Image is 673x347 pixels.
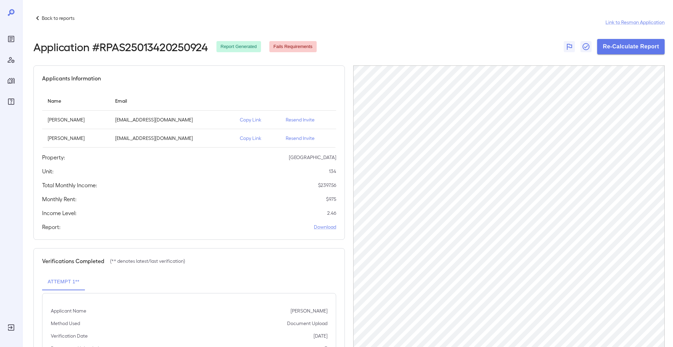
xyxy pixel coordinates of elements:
[115,116,229,123] p: [EMAIL_ADDRESS][DOMAIN_NAME]
[6,33,17,45] div: Reports
[42,223,61,231] h5: Report:
[327,210,336,216] p: 2.46
[115,135,229,142] p: [EMAIL_ADDRESS][DOMAIN_NAME]
[42,153,65,161] h5: Property:
[318,182,336,189] p: $ 2397.56
[216,44,261,50] span: Report Generated
[42,91,110,111] th: Name
[110,258,185,265] p: (** denotes latest/last verification)
[597,39,665,54] button: Re-Calculate Report
[291,307,327,314] p: [PERSON_NAME]
[287,320,327,327] p: Document Upload
[110,91,234,111] th: Email
[6,54,17,65] div: Manage Users
[42,209,77,217] h5: Income Level:
[564,41,575,52] button: Flag Report
[314,332,327,339] p: [DATE]
[42,195,77,203] h5: Monthly Rent:
[6,75,17,86] div: Manage Properties
[42,167,54,175] h5: Unit:
[269,44,317,50] span: Fails Requirements
[6,96,17,107] div: FAQ
[314,223,336,230] a: Download
[286,135,331,142] p: Resend Invite
[42,15,74,22] p: Back to reports
[289,154,336,161] p: [GEOGRAPHIC_DATA]
[33,40,208,53] h2: Application # RPAS25013420250924
[42,181,97,189] h5: Total Monthly Income:
[329,168,336,175] p: 134
[6,322,17,333] div: Log Out
[240,135,275,142] p: Copy Link
[42,74,101,82] h5: Applicants Information
[580,41,592,52] button: Close Report
[42,91,336,148] table: simple table
[605,19,665,26] a: Link to Resman Application
[51,332,88,339] p: Verification Date
[51,320,80,327] p: Method Used
[42,257,104,265] h5: Verifications Completed
[286,116,331,123] p: Resend Invite
[51,307,86,314] p: Applicant Name
[240,116,275,123] p: Copy Link
[326,196,336,203] p: $ 975
[48,116,104,123] p: [PERSON_NAME]
[48,135,104,142] p: [PERSON_NAME]
[42,274,85,290] button: Attempt 1**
